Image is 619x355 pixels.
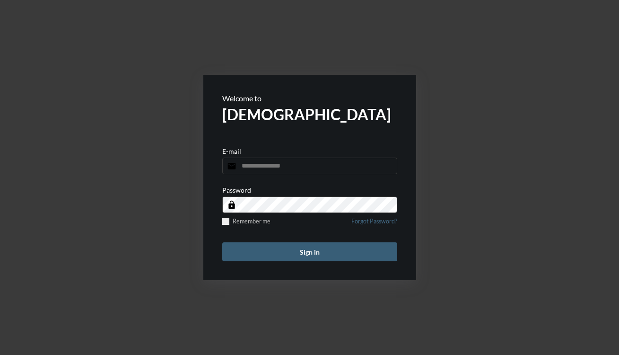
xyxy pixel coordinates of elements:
h2: [DEMOGRAPHIC_DATA] [222,105,397,124]
a: Forgot Password? [351,218,397,231]
label: Remember me [222,218,270,225]
p: E-mail [222,147,241,155]
p: Password [222,186,251,194]
button: Sign in [222,242,397,261]
p: Welcome to [222,94,397,103]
